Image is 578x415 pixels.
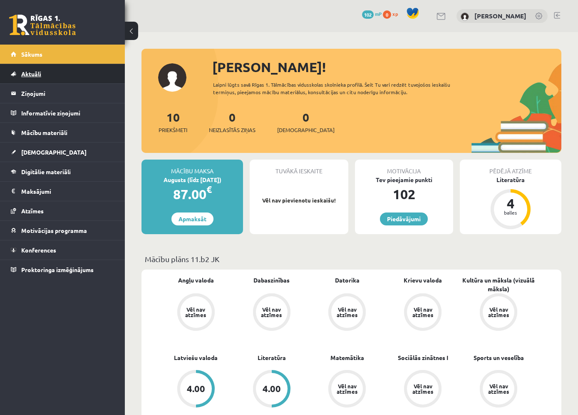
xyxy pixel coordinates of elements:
a: Vēl nav atzīmes [385,370,461,409]
img: Sandra Letinska [461,12,469,21]
a: Ziņojumi [11,84,114,103]
span: Proktoringa izmēģinājums [21,266,94,273]
span: [DEMOGRAPHIC_DATA] [21,148,87,156]
a: Vēl nav atzīmes [310,293,385,332]
span: € [206,183,212,195]
a: Atzīmes [11,201,114,220]
span: Sākums [21,50,42,58]
div: Literatūra [460,175,561,184]
div: Tuvākā ieskaite [250,160,348,175]
a: Kultūra un māksla (vizuālā māksla) [461,276,536,293]
div: Tev pieejamie punkti [355,175,453,184]
div: Vēl nav atzīmes [184,307,208,317]
span: xp [392,10,398,17]
a: Krievu valoda [404,276,442,285]
a: 0Neizlasītās ziņas [209,110,256,134]
a: Vēl nav atzīmes [234,293,310,332]
span: [DEMOGRAPHIC_DATA] [277,126,335,134]
a: [DEMOGRAPHIC_DATA] [11,142,114,162]
p: Mācību plāns 11.b2 JK [145,253,558,265]
span: Priekšmeti [159,126,187,134]
legend: Informatīvie ziņojumi [21,103,114,122]
a: Vēl nav atzīmes [158,293,234,332]
span: Aktuāli [21,70,41,77]
span: Atzīmes [21,207,44,215]
a: Dabaszinības [253,276,290,285]
a: Informatīvie ziņojumi [11,103,114,122]
a: Angļu valoda [178,276,214,285]
span: mP [375,10,382,17]
div: Vēl nav atzīmes [335,383,359,394]
a: Maksājumi [11,182,114,201]
a: Rīgas 1. Tālmācības vidusskola [9,15,76,35]
span: Konferences [21,246,56,254]
div: Vēl nav atzīmes [411,383,434,394]
span: Motivācijas programma [21,227,87,234]
a: Literatūra [258,353,286,362]
legend: Ziņojumi [21,84,114,103]
legend: Maksājumi [21,182,114,201]
span: Neizlasītās ziņas [209,126,256,134]
span: Mācību materiāli [21,129,67,136]
div: Vēl nav atzīmes [260,307,283,317]
a: Piedāvājumi [380,212,428,225]
a: Sākums [11,45,114,64]
a: 0[DEMOGRAPHIC_DATA] [277,110,335,134]
a: Mācību materiāli [11,123,114,142]
div: 4.00 [263,384,281,393]
div: [PERSON_NAME]! [212,57,561,77]
a: [PERSON_NAME] [474,12,526,20]
a: Sociālās zinātnes I [398,353,448,362]
div: Motivācija [355,160,453,175]
a: Motivācijas programma [11,221,114,240]
a: Matemātika [330,353,364,362]
a: Vēl nav atzīmes [461,370,536,409]
a: Konferences [11,240,114,260]
a: Proktoringa izmēģinājums [11,260,114,279]
a: 10Priekšmeti [159,110,187,134]
div: Vēl nav atzīmes [487,307,510,317]
span: Digitālie materiāli [21,168,71,175]
a: Digitālie materiāli [11,162,114,181]
span: 102 [362,10,374,19]
span: 0 [383,10,391,19]
a: 0 xp [383,10,402,17]
a: Literatūra 4 balles [460,175,561,230]
a: Vēl nav atzīmes [461,293,536,332]
a: Apmaksāt [171,212,213,225]
div: 4.00 [187,384,205,393]
div: Laipni lūgts savā Rīgas 1. Tālmācības vidusskolas skolnieka profilā. Šeit Tu vari redzēt tuvojošo... [213,81,465,96]
div: Vēl nav atzīmes [487,383,510,394]
div: Pēdējā atzīme [460,160,561,175]
a: Sports un veselība [474,353,524,362]
a: Vēl nav atzīmes [385,293,461,332]
a: Latviešu valoda [174,353,218,362]
div: 102 [355,184,453,204]
div: Vēl nav atzīmes [411,307,434,317]
div: 87.00 [141,184,243,204]
a: 4.00 [158,370,234,409]
a: Aktuāli [11,64,114,83]
a: 102 mP [362,10,382,17]
div: Augusts (līdz [DATE]) [141,175,243,184]
a: 4.00 [234,370,310,409]
div: Mācību maksa [141,160,243,175]
a: Datorika [335,276,360,285]
div: balles [498,210,523,215]
a: Vēl nav atzīmes [310,370,385,409]
div: Vēl nav atzīmes [335,307,359,317]
p: Vēl nav pievienotu ieskaišu! [254,196,344,205]
div: 4 [498,197,523,210]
